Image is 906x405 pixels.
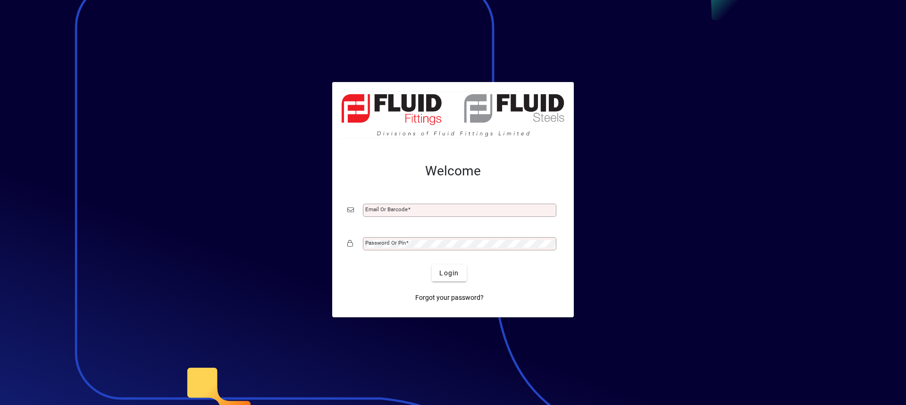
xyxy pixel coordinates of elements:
[415,293,484,303] span: Forgot your password?
[411,289,487,306] a: Forgot your password?
[439,268,459,278] span: Login
[432,264,466,281] button: Login
[347,163,559,179] h2: Welcome
[365,206,408,213] mat-label: Email or Barcode
[365,240,406,246] mat-label: Password or Pin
